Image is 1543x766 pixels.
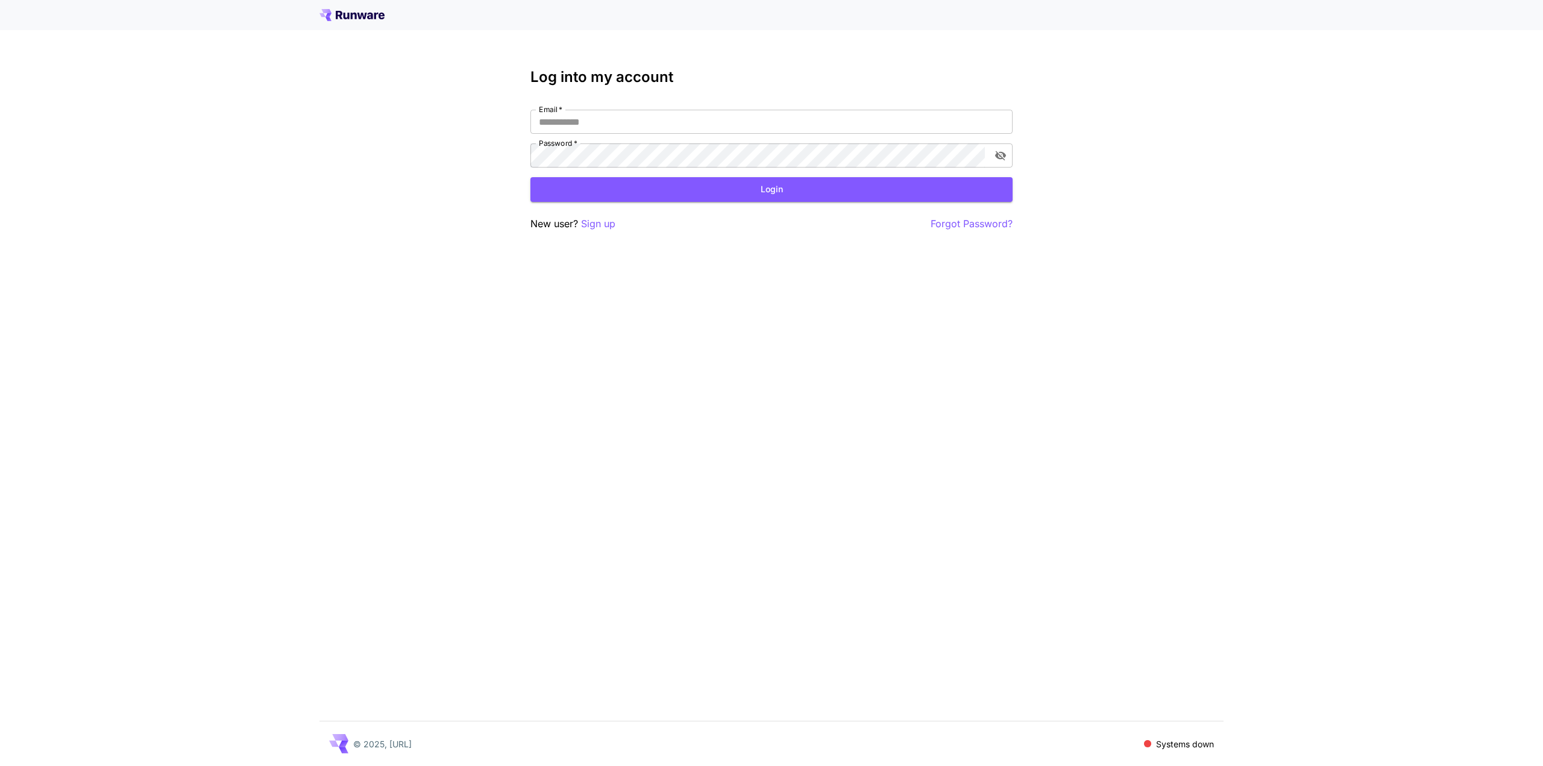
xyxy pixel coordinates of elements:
[931,216,1013,231] button: Forgot Password?
[353,738,412,750] p: © 2025, [URL]
[530,216,615,231] p: New user?
[581,216,615,231] button: Sign up
[530,177,1013,202] button: Login
[1156,738,1214,750] p: Systems down
[539,138,577,148] label: Password
[990,145,1011,166] button: toggle password visibility
[530,69,1013,86] h3: Log into my account
[539,104,562,115] label: Email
